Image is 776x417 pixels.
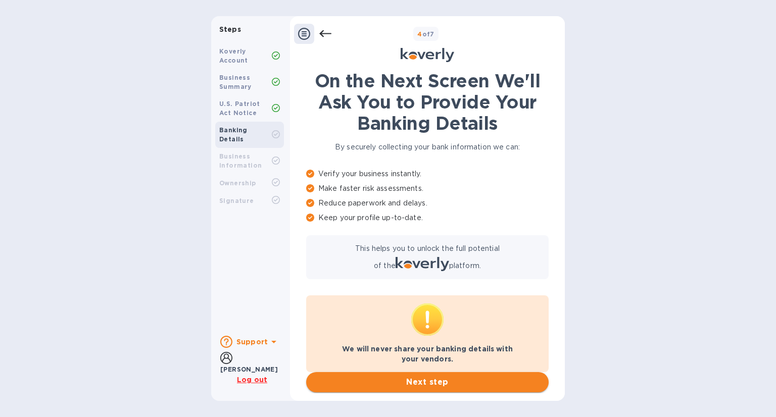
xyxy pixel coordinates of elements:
b: Steps [219,25,241,33]
b: Banking Details [219,126,248,143]
b: of 7 [417,30,434,38]
b: Ownership [219,179,256,187]
b: [PERSON_NAME] [220,366,278,373]
p: We will never share your banking details with your vendors. [314,344,541,364]
p: Keep your profile up-to-date. [306,213,549,223]
p: This helps you to unlock the full potential [355,243,500,254]
p: By securely collecting your bank information we can: [306,142,549,152]
b: Koverly Account [219,47,248,64]
b: Business Summary [219,74,252,90]
b: Support [236,338,268,346]
b: U.S. Patriot Act Notice [219,100,260,117]
p: Verify your business instantly. [306,169,549,179]
span: 4 [417,30,422,38]
button: Next step [306,372,549,392]
p: of the platform. [374,257,481,271]
p: Make faster risk assessments. [306,183,549,194]
u: Log out [237,376,267,384]
h1: On the Next Screen We'll Ask You to Provide Your Banking Details [306,70,549,134]
p: Reduce paperwork and delays. [306,198,549,209]
span: Next step [314,376,541,388]
b: Business Information [219,152,262,169]
b: Signature [219,197,254,204]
